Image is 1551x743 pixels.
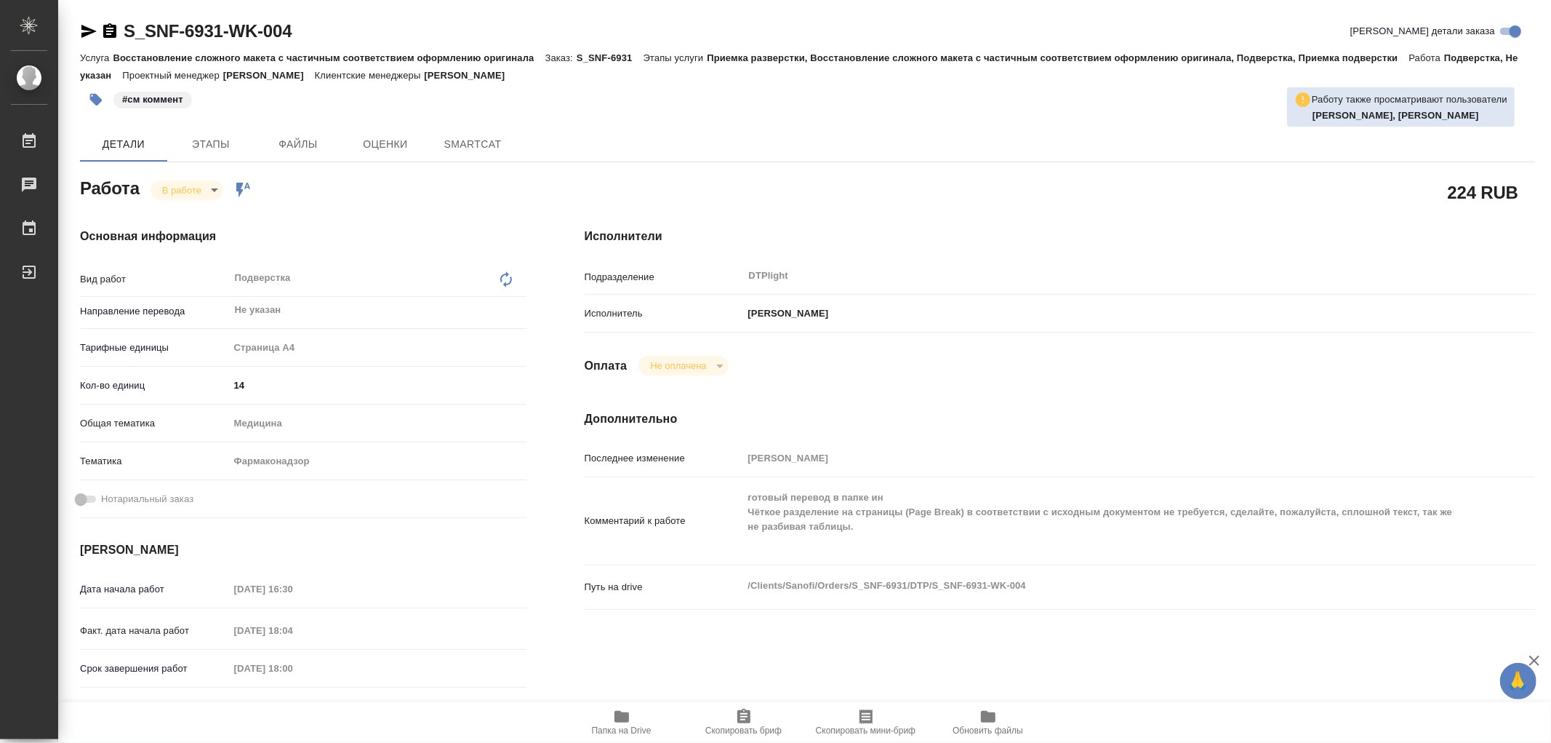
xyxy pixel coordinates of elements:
div: Медицина [229,411,526,436]
p: Исполнитель [585,306,743,321]
p: Клиентские менеджеры [315,70,425,81]
span: Скопировать мини-бриф [816,726,915,736]
p: Кол-во единиц [80,378,229,393]
span: SmartCat [438,135,508,154]
textarea: /Clients/Sanofi/Orders/S_SNF-6931/DTP/S_SNF-6931-WK-004 [743,573,1456,598]
div: Страница А4 [229,335,526,360]
p: Восстановление сложного макета с частичным соответствием оформлению оригинала [113,52,545,63]
button: Скопировать бриф [683,702,805,743]
p: Подразделение [585,270,743,285]
button: 🙏 [1500,663,1536,699]
span: Обновить файлы [953,726,1023,736]
h4: Оплата [585,357,628,375]
p: Проектный менеджер [122,70,223,81]
p: Работа [1409,52,1445,63]
p: Приемка разверстки, Восстановление сложного макета с частичным соответствием оформлению оригинала... [707,52,1408,63]
span: Детали [89,135,159,154]
input: ✎ Введи что-нибудь [229,375,526,396]
p: #см коммент [122,92,183,107]
span: Скопировать бриф [705,726,782,736]
button: Скопировать ссылку для ЯМессенджера [80,23,97,40]
p: Последнее изменение [585,451,743,466]
span: Файлы [263,135,333,154]
input: Пустое поле [743,448,1456,469]
input: Пустое поле [229,579,356,600]
p: Путь на drive [585,580,743,595]
p: Услуга [80,52,113,63]
h2: 224 RUB [1448,180,1518,204]
h4: Дополнительно [585,410,1535,428]
p: Срок завершения работ [80,661,229,676]
span: Этапы [176,135,246,154]
p: Дата начала работ [80,582,229,597]
div: Фармаконадзор [229,449,526,474]
p: Направление перевода [80,304,229,319]
span: Папка на Drive [592,726,652,736]
p: S_SNF-6931 [577,52,644,63]
span: Нотариальный заказ [101,492,193,506]
p: Общая тематика [80,416,229,431]
button: Не оплачена [646,359,710,372]
span: [PERSON_NAME] детали заказа [1350,24,1495,39]
p: Работу также просматривают пользователи [1312,92,1507,107]
p: Комментарий к работе [585,514,743,528]
p: Тарифные единицы [80,341,229,355]
p: [PERSON_NAME] [223,70,315,81]
button: Обновить файлы [927,702,1049,743]
p: Заказ: [545,52,577,63]
button: Скопировать мини-бриф [805,702,927,743]
p: Васильева Ольга, Васильева Наталья [1312,108,1507,123]
h4: Основная информация [80,228,526,245]
p: Вид работ [80,272,229,287]
button: Папка на Drive [561,702,683,743]
p: Факт. дата начала работ [80,624,229,638]
span: см коммент [112,92,193,105]
span: Оценки [350,135,420,154]
p: Этапы услуги [644,52,708,63]
button: Добавить тэг [80,84,112,116]
p: [PERSON_NAME] [743,306,829,321]
p: [PERSON_NAME] [424,70,516,81]
h2: Работа [80,174,140,200]
h4: [PERSON_NAME] [80,541,526,559]
textarea: готовый перевод в папке ин Чёткое разделение на страницы (Page Break) в соответствии с исходным д... [743,485,1456,554]
b: [PERSON_NAME], [PERSON_NAME] [1312,110,1479,121]
input: Пустое поле [229,658,356,679]
button: Скопировать ссылку [101,23,119,40]
input: Пустое поле [229,620,356,641]
button: В работе [158,184,206,196]
div: В работе [151,180,223,200]
a: S_SNF-6931-WK-004 [124,21,292,41]
div: В работе [638,356,728,376]
span: 🙏 [1506,666,1531,696]
h4: Исполнители [585,228,1535,245]
p: Тематика [80,454,229,469]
